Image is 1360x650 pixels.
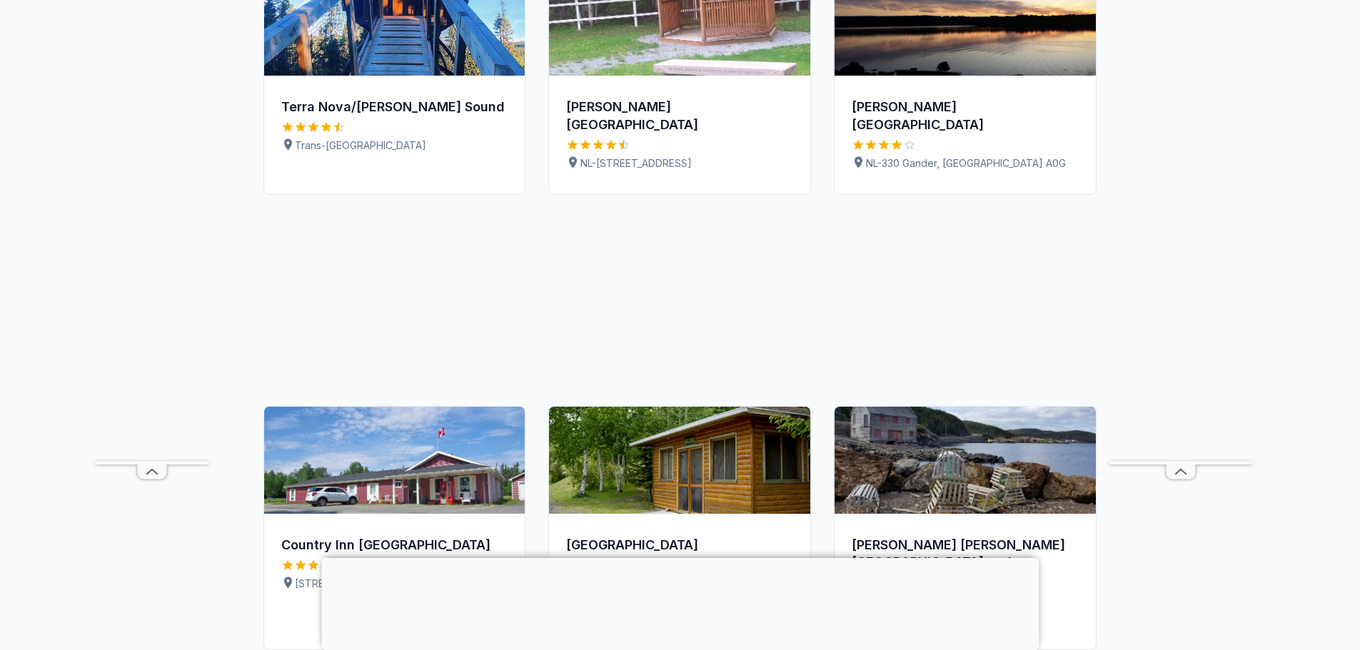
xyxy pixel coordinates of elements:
p: Trans-[GEOGRAPHIC_DATA] [281,138,508,153]
iframe: Advertisement [269,200,1092,400]
img: Country Inn Motel & Trailer Park [264,407,525,514]
iframe: Advertisement [95,33,209,461]
iframe: Advertisement [1109,33,1252,461]
div: [GEOGRAPHIC_DATA] [566,537,793,554]
p: [STREET_ADDRESS][PERSON_NAME] [281,576,508,591]
img: Sanger Memorial RV Park [549,407,810,514]
p: NL-[STREET_ADDRESS] [566,156,793,171]
img: Peyton's Woods RV Park and Campground [835,407,1096,514]
div: [PERSON_NAME] [PERSON_NAME][GEOGRAPHIC_DATA] and Campground [852,537,1079,589]
div: [PERSON_NAME][GEOGRAPHIC_DATA] [852,98,1079,134]
div: Terra Nova/[PERSON_NAME] Sound [281,98,508,116]
div: [PERSON_NAME][GEOGRAPHIC_DATA] [566,98,793,134]
iframe: Advertisement [321,558,1039,646]
div: Country Inn [GEOGRAPHIC_DATA] [281,537,508,554]
p: NL-330 Gander, [GEOGRAPHIC_DATA] A0G [852,156,1079,171]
